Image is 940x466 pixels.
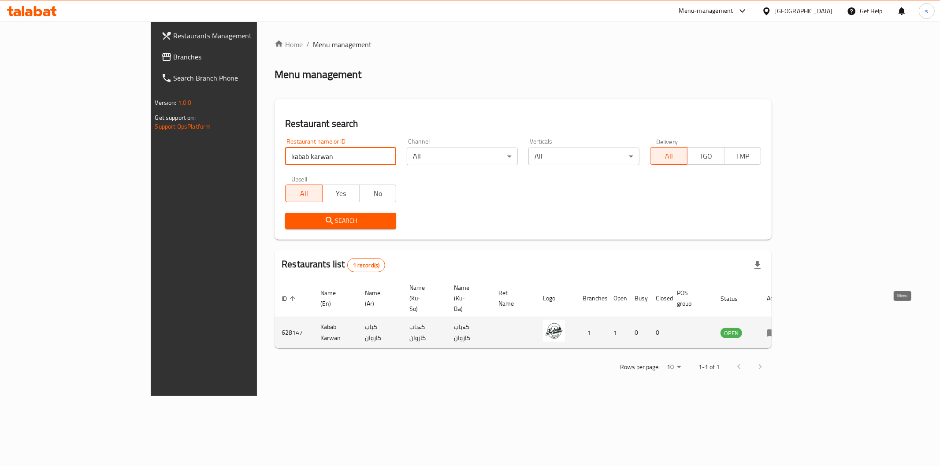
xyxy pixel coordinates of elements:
[760,280,790,317] th: Action
[275,67,361,81] h2: Menu management
[677,288,703,309] span: POS group
[155,97,177,108] span: Version:
[543,320,565,342] img: Kabab Karwan
[154,46,308,67] a: Branches
[285,117,761,130] h2: Restaurant search
[363,187,393,200] span: No
[326,187,356,200] span: Yes
[292,215,389,226] span: Search
[154,67,308,89] a: Search Branch Phone
[698,362,720,373] p: 1-1 of 1
[313,317,358,348] td: Kabab Karwan
[322,185,360,202] button: Yes
[282,258,385,272] h2: Restaurants list
[275,39,772,50] nav: breadcrumb
[409,282,436,314] span: Name (Ku-So)
[620,362,660,373] p: Rows per page:
[275,280,790,348] table: enhanced table
[747,255,768,276] div: Export file
[628,280,649,317] th: Busy
[285,213,396,229] button: Search
[724,147,762,165] button: TMP
[155,121,211,132] a: Support.OpsPlatform
[649,317,670,348] td: 0
[348,261,385,270] span: 1 record(s)
[728,150,758,163] span: TMP
[289,187,319,200] span: All
[359,185,397,202] button: No
[407,148,518,165] div: All
[174,30,301,41] span: Restaurants Management
[679,6,733,16] div: Menu-management
[320,288,347,309] span: Name (En)
[365,288,392,309] span: Name (Ar)
[347,258,386,272] div: Total records count
[656,138,678,144] label: Delivery
[628,317,649,348] td: 0
[654,150,684,163] span: All
[650,147,687,165] button: All
[402,317,447,348] td: کەباب کاروان
[775,6,833,16] div: [GEOGRAPHIC_DATA]
[313,39,372,50] span: Menu management
[454,282,481,314] span: Name (Ku-Ba)
[285,185,323,202] button: All
[721,328,742,338] span: OPEN
[447,317,491,348] td: کەباب کاروان
[536,280,576,317] th: Logo
[576,317,606,348] td: 1
[178,97,192,108] span: 1.0.0
[306,39,309,50] li: /
[282,293,298,304] span: ID
[606,317,628,348] td: 1
[174,73,301,83] span: Search Branch Phone
[663,361,684,374] div: Rows per page:
[721,293,749,304] span: Status
[576,280,606,317] th: Branches
[528,148,639,165] div: All
[606,280,628,317] th: Open
[649,280,670,317] th: Closed
[691,150,721,163] span: TGO
[154,25,308,46] a: Restaurants Management
[925,6,928,16] span: s
[174,52,301,62] span: Branches
[358,317,402,348] td: كباب كاروان
[285,148,396,165] input: Search for restaurant name or ID..
[498,288,525,309] span: Ref. Name
[155,112,196,123] span: Get support on:
[687,147,725,165] button: TGO
[291,176,308,182] label: Upsell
